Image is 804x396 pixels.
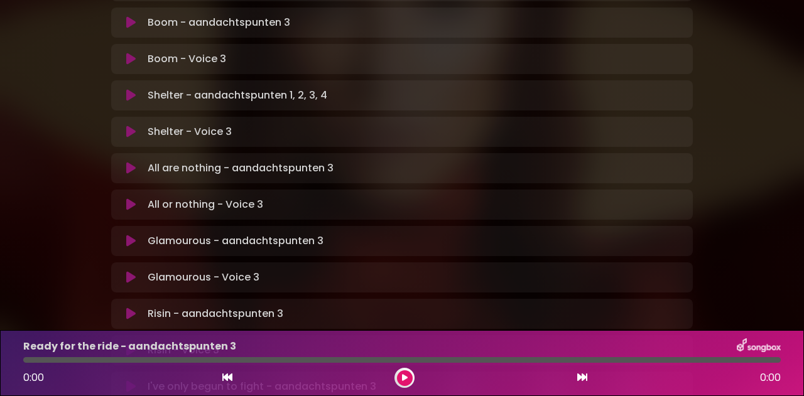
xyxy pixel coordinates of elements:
p: Glamourous - aandachtspunten 3 [148,233,323,249]
span: 0:00 [23,370,44,385]
p: All are nothing - aandachtspunten 3 [148,161,334,176]
p: Boom - Voice 3 [148,51,226,67]
p: All or nothing - Voice 3 [148,197,263,212]
p: Shelter - aandachtspunten 1, 2, 3, 4 [148,88,327,103]
span: 0:00 [760,370,781,385]
p: Shelter - Voice 3 [148,124,232,139]
img: songbox-logo-white.png [737,338,781,355]
p: Risin - aandachtspunten 3 [148,306,283,321]
p: Glamourous - Voice 3 [148,270,259,285]
p: Boom - aandachtspunten 3 [148,15,290,30]
p: Ready for the ride - aandachtspunten 3 [23,339,236,354]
